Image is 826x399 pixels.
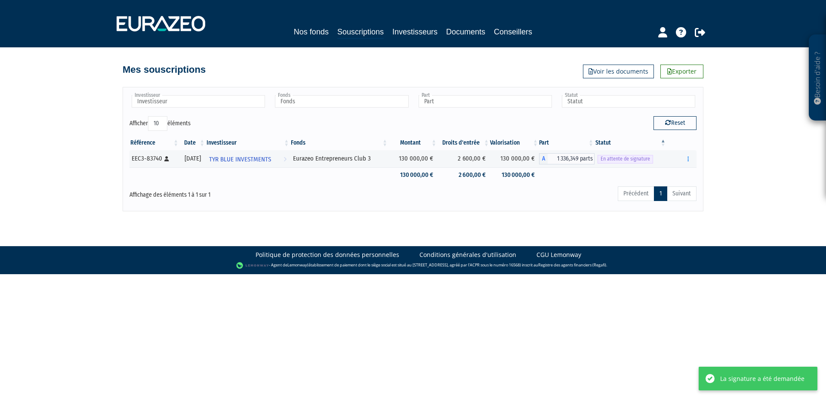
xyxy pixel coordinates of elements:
div: EEC3-83740 [132,154,176,163]
td: 130 000,00 € [388,150,438,167]
td: 130 000,00 € [490,150,539,167]
i: Voir l'investisseur [284,152,287,167]
td: 2 600,00 € [438,167,490,182]
select: Afficheréléments [148,116,167,131]
img: logo-lemonway.png [236,261,269,270]
span: 1 336,349 parts [548,153,595,164]
label: Afficher éléments [129,116,191,131]
span: En attente de signature [598,155,653,163]
a: Souscriptions [337,26,384,39]
div: - Agent de (établissement de paiement dont le siège social est situé au [STREET_ADDRESS], agréé p... [9,261,817,270]
p: Besoin d'aide ? [813,39,823,117]
a: Exporter [660,65,703,78]
th: Montant: activer pour trier la colonne par ordre croissant [388,136,438,150]
td: 130 000,00 € [388,167,438,182]
a: Conditions générales d'utilisation [419,251,516,259]
a: Politique de protection des données personnelles [256,251,399,259]
div: [DATE] [182,154,203,163]
a: Investisseurs [392,26,438,38]
button: Reset [653,116,697,130]
h4: Mes souscriptions [123,65,206,75]
a: TYR BLUE INVESTMENTS [206,150,290,167]
th: Droits d'entrée: activer pour trier la colonne par ordre croissant [438,136,490,150]
a: Nos fonds [294,26,329,38]
th: Référence : activer pour trier la colonne par ordre croissant [129,136,179,150]
a: CGU Lemonway [536,251,581,259]
th: Investisseur: activer pour trier la colonne par ordre croissant [206,136,290,150]
img: 1732889491-logotype_eurazeo_blanc_rvb.png [117,16,205,31]
span: TYR BLUE INVESTMENTS [209,152,271,167]
th: Valorisation: activer pour trier la colonne par ordre croissant [490,136,539,150]
i: [Français] Personne physique [164,156,169,161]
div: Affichage des éléments 1 à 1 sur 1 [129,186,358,199]
th: Date: activer pour trier la colonne par ordre croissant [179,136,206,150]
th: Fonds: activer pour trier la colonne par ordre croissant [290,136,388,150]
th: Statut : activer pour trier la colonne par ordre d&eacute;croissant [595,136,667,150]
a: 1 [654,186,667,201]
td: 130 000,00 € [490,167,539,182]
div: Eurazeo Entrepreneurs Club 3 [293,154,385,163]
div: La signature a été demandée [720,374,804,383]
a: Registre des agents financiers (Regafi) [538,262,606,268]
td: 2 600,00 € [438,150,490,167]
a: Documents [446,26,485,38]
div: A - Eurazeo Entrepreneurs Club 3 [539,153,595,164]
a: Lemonway [287,262,307,268]
th: Part: activer pour trier la colonne par ordre croissant [539,136,595,150]
a: Conseillers [494,26,532,38]
a: Voir les documents [583,65,654,78]
span: A [539,153,548,164]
